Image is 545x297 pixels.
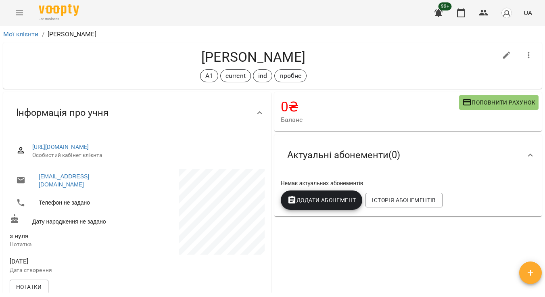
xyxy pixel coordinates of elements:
div: Немає актуальних абонементів [279,178,537,189]
span: Історія абонементів [372,195,436,205]
div: Дату народження не задано [8,212,137,227]
h4: [PERSON_NAME] [10,49,497,65]
p: Дата створення [10,266,136,274]
img: Voopty Logo [39,4,79,16]
p: A1 [205,71,213,81]
span: Актуальні абонементи ( 0 ) [287,149,400,161]
div: A1 [200,69,218,82]
span: Баланс [281,115,459,125]
li: / [42,29,44,39]
button: Додати Абонемент [281,190,363,210]
p: Нотатка [10,241,136,249]
div: current [220,69,251,82]
button: Menu [10,3,29,23]
nav: breadcrumb [3,29,542,39]
span: Поповнити рахунок [462,98,535,107]
span: Нотатки [16,282,42,292]
a: Мої клієнти [3,30,39,38]
p: ind [258,71,267,81]
span: з нуля [10,232,29,240]
div: пробне [274,69,307,82]
h4: 0 ₴ [281,98,459,115]
li: Телефон не задано [10,195,136,211]
button: Історія абонементів [365,193,442,207]
div: Інформація про учня [3,92,271,134]
div: ind [253,69,272,82]
button: UA [520,5,535,20]
span: 99+ [439,2,452,10]
p: current [226,71,246,81]
div: Актуальні абонементи(0) [274,134,542,176]
span: [DATE] [10,257,136,266]
button: Нотатки [10,280,48,294]
a: [EMAIL_ADDRESS][DOMAIN_NAME] [39,172,129,188]
span: Особистий кабінет клієнта [32,151,258,159]
span: For Business [39,17,79,22]
span: Інформація про учня [16,107,109,119]
span: Додати Абонемент [287,195,356,205]
span: UA [524,8,532,17]
img: avatar_s.png [501,7,512,19]
p: пробне [280,71,301,81]
a: [URL][DOMAIN_NAME] [32,144,89,150]
button: Поповнити рахунок [459,95,539,110]
p: [PERSON_NAME] [48,29,96,39]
